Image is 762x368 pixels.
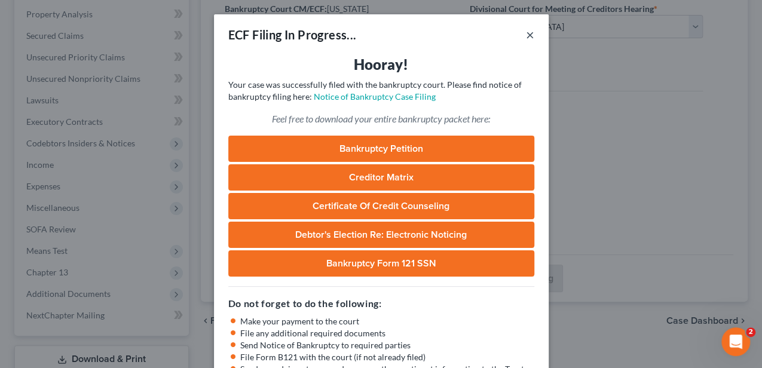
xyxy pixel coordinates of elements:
[228,55,534,74] h3: Hooray!
[228,193,534,219] a: Certificate of Credit Counseling
[228,26,357,43] div: ECF Filing In Progress...
[721,327,750,356] iframe: Intercom live chat
[240,315,534,327] li: Make your payment to the court
[314,91,436,102] a: Notice of Bankruptcy Case Filing
[240,351,534,363] li: File Form B121 with the court (if not already filed)
[228,79,522,102] span: Your case was successfully filed with the bankruptcy court. Please find notice of bankruptcy fili...
[228,250,534,277] a: Bankruptcy Form 121 SSN
[228,222,534,248] a: Debtor's Election Re: Electronic Noticing
[526,27,534,42] button: ×
[228,164,534,191] a: Creditor Matrix
[228,136,534,162] a: Bankruptcy Petition
[228,296,534,311] h5: Do not forget to do the following:
[228,112,534,126] p: Feel free to download your entire bankruptcy packet here:
[240,327,534,339] li: File any additional required documents
[746,327,755,337] span: 2
[240,339,534,351] li: Send Notice of Bankruptcy to required parties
